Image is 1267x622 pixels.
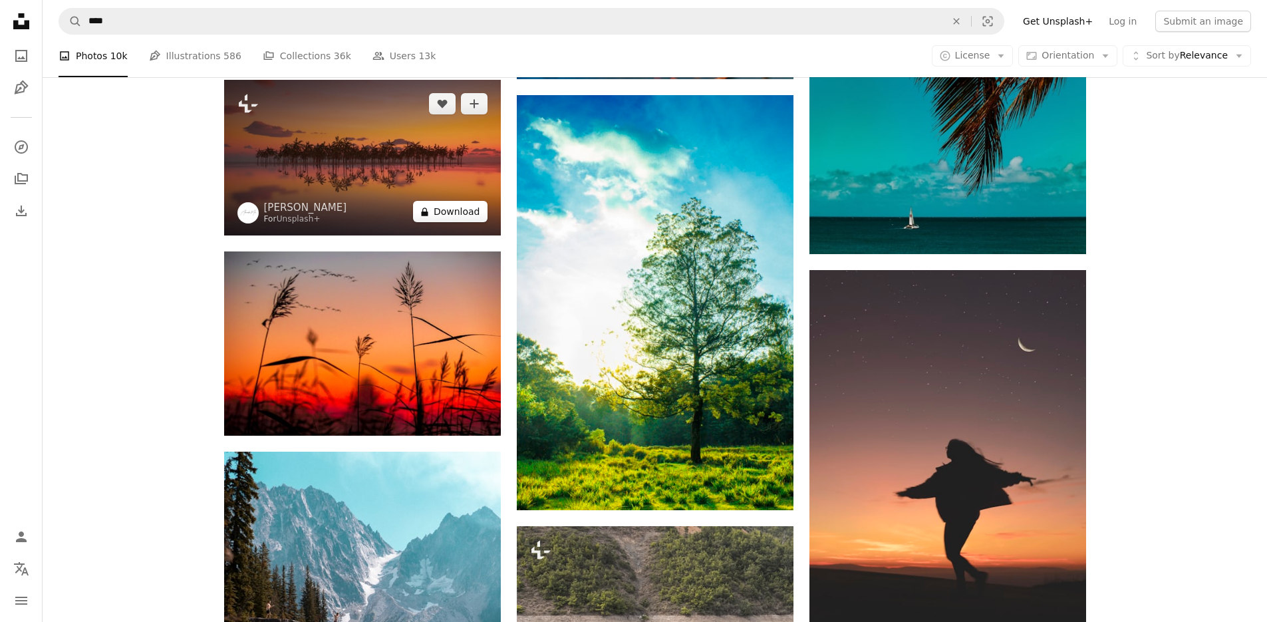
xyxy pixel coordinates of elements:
[418,49,436,63] span: 13k
[334,49,351,63] span: 36k
[237,202,259,224] img: Go to Alexander Mils's profile
[149,35,241,77] a: Illustrations 586
[277,214,321,224] a: Unsplash+
[224,152,501,164] a: a group of palm trees sitting in the middle of a body of water
[59,8,1004,35] form: Find visuals sitewide
[8,555,35,582] button: Language
[1101,11,1145,32] a: Log in
[372,35,436,77] a: Users 13k
[8,166,35,192] a: Collections
[1146,50,1179,61] span: Sort by
[809,471,1086,483] a: silhouette of woman running during golden hour
[59,9,82,34] button: Search Unsplash
[8,134,35,160] a: Explore
[8,198,35,224] a: Download History
[1015,11,1101,32] a: Get Unsplash+
[1146,49,1228,63] span: Relevance
[932,45,1014,67] button: License
[224,251,501,436] img: silhouette photography of plants
[224,337,501,349] a: silhouette photography of plants
[8,8,35,37] a: Home — Unsplash
[8,75,35,101] a: Illustrations
[8,524,35,550] a: Log in / Sign up
[8,587,35,614] button: Menu
[224,80,501,235] img: a group of palm trees sitting in the middle of a body of water
[263,35,351,77] a: Collections 36k
[461,93,488,114] button: Add to Collection
[429,93,456,114] button: Like
[942,9,971,34] button: Clear
[1018,45,1117,67] button: Orientation
[8,43,35,69] a: Photos
[223,49,241,63] span: 586
[517,95,793,510] img: tree surrounded by grass
[972,9,1004,34] button: Visual search
[413,201,488,222] button: Download
[264,201,347,214] a: [PERSON_NAME]
[1042,50,1094,61] span: Orientation
[1155,11,1251,32] button: Submit an image
[517,296,793,308] a: tree surrounded by grass
[1123,45,1251,67] button: Sort byRelevance
[955,50,990,61] span: License
[264,214,347,225] div: For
